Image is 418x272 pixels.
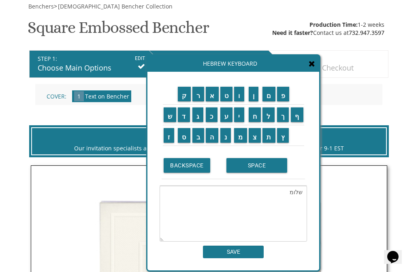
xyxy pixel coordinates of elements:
input: י [234,107,244,122]
div: Hebrew Keyboard [147,56,319,72]
input: ץ [277,128,289,143]
span: Production Time: [309,21,358,28]
a: [DEMOGRAPHIC_DATA] Bencher Collection [57,2,173,10]
iframe: chat widget [384,240,410,264]
div: STEP 1: [38,55,145,63]
input: ש [164,107,177,122]
input: EDIT [135,55,145,62]
input: BACKSPACE [164,158,210,173]
input: ד [178,107,190,122]
span: Need it faster? [272,29,313,36]
input: ן [249,87,259,101]
input: ה [206,128,218,143]
div: Need Help? [42,130,376,145]
span: Cover: [47,92,66,100]
div: Review & Checkout [289,63,384,73]
input: א [206,87,219,101]
input: נ [220,128,231,143]
input: ב [192,128,205,143]
input: כ [206,107,218,122]
input: ם [262,87,275,101]
input: ר [192,87,205,101]
input: ג [192,107,204,122]
a: Benchers [28,2,54,10]
div: Choose Main Options [38,63,145,73]
input: ס [178,128,190,143]
span: Text on Bencher [85,92,129,100]
h1: Square Embossed Bencher [28,19,209,43]
input: SAVE [203,246,264,258]
span: > [54,2,173,10]
a: 732.947.3597 [349,29,384,36]
input: ל [262,107,275,122]
input: ע [220,107,233,122]
input: ך [277,107,289,122]
input: פ [277,87,290,101]
div: Our invitation specialists are happy to assist you! Please call [PHONE_NUMBER] M-Th 9-5 Fr 9-1 EST [42,144,376,152]
input: מ [234,128,247,143]
span: [DEMOGRAPHIC_DATA] Bencher Collection [58,2,173,10]
input: ט [220,87,233,101]
input: ק [178,87,191,101]
input: ו [234,87,244,101]
input: SPACE [226,158,287,173]
input: ף [291,107,303,122]
div: 1-2 weeks Contact us at [272,21,384,37]
div: STEP 3: [289,55,384,63]
input: צ [249,128,261,143]
input: ז [164,128,175,143]
span: 1 [74,91,84,101]
input: ח [249,107,261,122]
input: ת [262,128,275,143]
